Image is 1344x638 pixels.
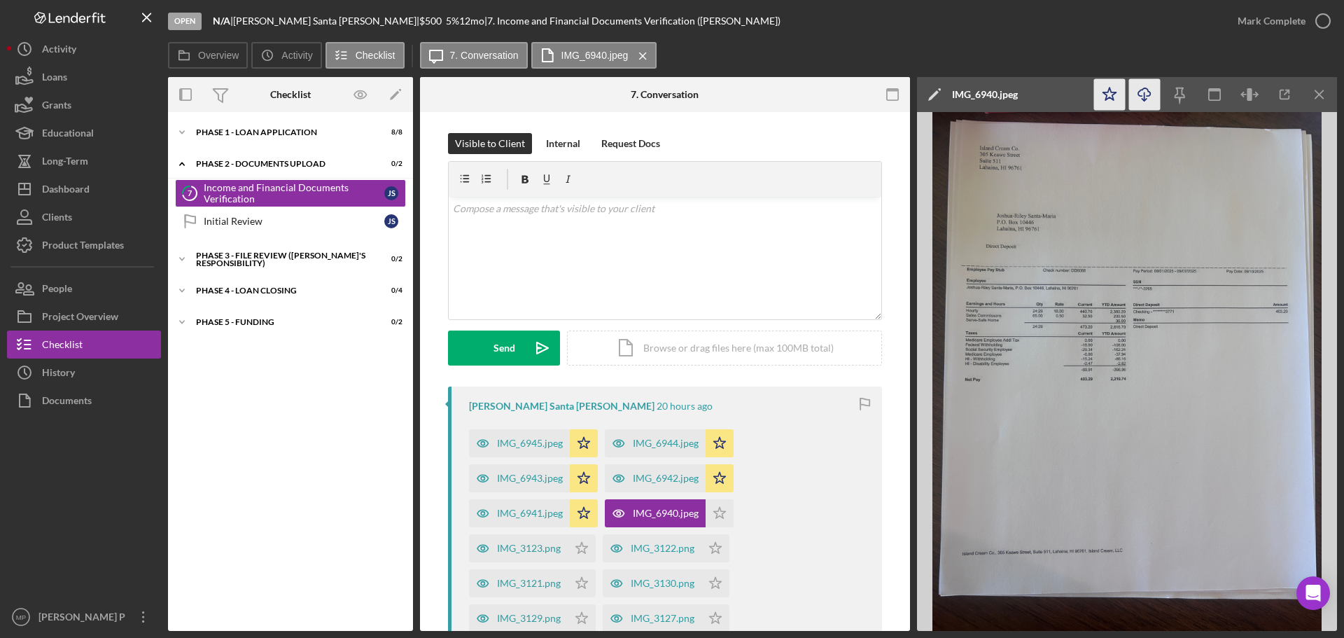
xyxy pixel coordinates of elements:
div: IMG_6941.jpeg [497,508,563,519]
button: Request Docs [594,133,667,154]
a: People [7,275,161,303]
div: Phase 2 - DOCUMENTS UPLOAD [196,160,367,168]
tspan: 7 [188,188,192,197]
div: Income and Financial Documents Verification [204,182,384,204]
button: IMG_6940.jpeg [605,499,734,527]
div: Loans [42,63,67,95]
div: J S [384,186,398,200]
label: Activity [281,50,312,61]
div: IMG_6945.jpeg [497,438,563,449]
button: IMG_6943.jpeg [469,464,598,492]
div: [PERSON_NAME] Santa [PERSON_NAME] | [233,15,419,27]
label: Checklist [356,50,395,61]
button: Project Overview [7,303,161,331]
button: Grants [7,91,161,119]
label: 7. Conversation [450,50,519,61]
label: IMG_6940.jpeg [561,50,629,61]
div: Checklist [270,89,311,100]
button: IMG_3121.png [469,569,596,597]
div: Checklist [42,331,83,362]
text: MP [16,613,26,621]
div: IMG_3130.png [631,578,694,589]
button: IMG_6940.jpeg [531,42,657,69]
div: History [42,359,75,390]
div: Phase 5 - Funding [196,318,367,326]
div: Send [493,331,515,366]
div: 0 / 2 [377,318,402,326]
div: Clients [42,203,72,235]
div: [PERSON_NAME] Santa [PERSON_NAME] [469,401,654,412]
time: 2025-09-18 00:36 [657,401,713,412]
div: Mark Complete [1238,7,1305,35]
div: PHASE 4 - LOAN CLOSING [196,286,367,295]
div: IMG_3123.png [497,543,561,554]
div: Activity [42,35,76,67]
button: Checklist [7,331,161,359]
div: Long-Term [42,147,88,179]
button: Clients [7,203,161,231]
div: Documents [42,387,92,418]
a: 7Income and Financial Documents VerificationJS [175,179,406,207]
div: IMG_6942.jpeg [633,473,699,484]
div: PHASE 3 - FILE REVIEW ([PERSON_NAME]'s Responsibility) [196,251,367,268]
div: IMG_3127.png [631,613,694,624]
div: Visible to Client [455,133,525,154]
b: N/A [213,15,230,27]
div: Educational [42,119,94,151]
div: Product Templates [42,231,124,263]
div: 5 % [446,15,459,27]
button: IMG_3130.png [603,569,729,597]
button: IMG_6942.jpeg [605,464,734,492]
button: Educational [7,119,161,147]
div: Open [168,13,202,30]
button: IMG_3127.png [603,604,729,632]
div: 0 / 4 [377,286,402,295]
button: History [7,359,161,387]
div: | 7. Income and Financial Documents Verification ([PERSON_NAME]) [484,15,780,27]
div: IMG_6940.jpeg [633,508,699,519]
button: Overview [168,42,248,69]
button: Internal [539,133,587,154]
a: Initial ReviewJS [175,207,406,235]
button: Dashboard [7,175,161,203]
button: Long-Term [7,147,161,175]
div: 0 / 2 [377,255,402,263]
div: 0 / 2 [377,160,402,168]
div: Open Intercom Messenger [1296,576,1330,610]
button: IMG_3122.png [603,534,729,562]
button: Visible to Client [448,133,532,154]
button: Checklist [325,42,405,69]
button: Product Templates [7,231,161,259]
div: IMG_6944.jpeg [633,438,699,449]
div: | [213,15,233,27]
div: 7. Conversation [631,89,699,100]
button: IMG_6941.jpeg [469,499,598,527]
button: MP[PERSON_NAME] P [7,603,161,631]
button: IMG_6945.jpeg [469,429,598,457]
div: IMG_3122.png [631,543,694,554]
button: Loans [7,63,161,91]
div: J S [384,214,398,228]
span: $500 [419,15,442,27]
div: IMG_6943.jpeg [497,473,563,484]
div: Initial Review [204,216,384,227]
button: Activity [251,42,321,69]
div: Dashboard [42,175,90,207]
div: Phase 1 - Loan Application [196,128,367,137]
button: Activity [7,35,161,63]
div: Request Docs [601,133,660,154]
button: IMG_6944.jpeg [605,429,734,457]
div: Project Overview [42,303,118,334]
button: 7. Conversation [420,42,528,69]
div: IMG_3121.png [497,578,561,589]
